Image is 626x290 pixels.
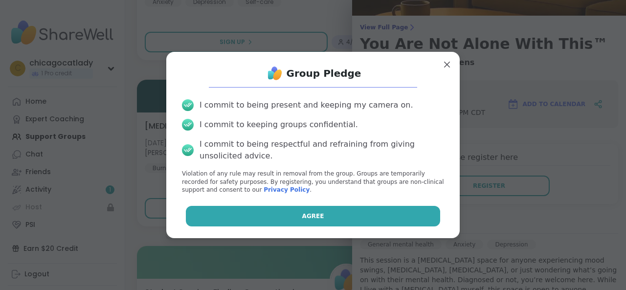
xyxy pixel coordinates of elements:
[186,206,441,226] button: Agree
[200,138,444,162] div: I commit to being respectful and refraining from giving unsolicited advice.
[265,64,285,83] img: ShareWell Logo
[200,99,413,111] div: I commit to being present and keeping my camera on.
[264,186,310,193] a: Privacy Policy
[200,119,358,131] div: I commit to keeping groups confidential.
[287,67,361,80] h1: Group Pledge
[302,212,324,221] span: Agree
[182,170,444,194] p: Violation of any rule may result in removal from the group. Groups are temporarily recorded for s...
